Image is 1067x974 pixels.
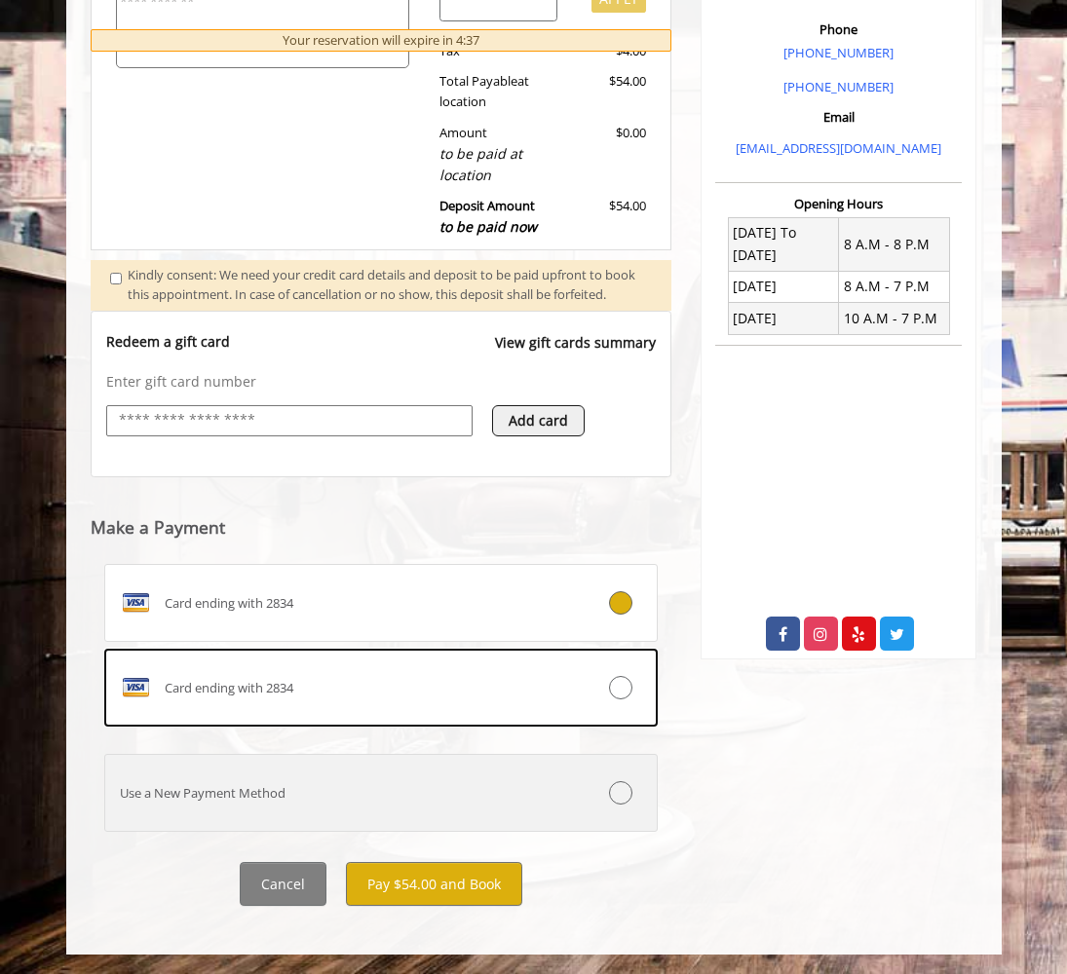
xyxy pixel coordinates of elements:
td: [DATE] To [DATE] [728,217,838,271]
div: Amount [425,123,572,187]
h3: Email [720,110,957,124]
div: $4.00 [572,41,646,61]
div: Your reservation will expire in 4:37 [91,29,672,52]
label: Use a New Payment Method [104,754,659,832]
a: [EMAIL_ADDRESS][DOMAIN_NAME] [736,139,941,157]
a: View gift cards summary [495,332,656,372]
td: 8 A.M - 8 P.M [839,217,949,271]
button: Add card [492,405,585,436]
img: VISA [120,587,151,618]
p: Redeem a gift card [106,332,230,352]
div: Tax [425,41,572,61]
span: to be paid now [439,217,537,236]
b: Deposit Amount [439,197,537,236]
h3: Phone [720,22,957,36]
div: $54.00 [572,196,646,238]
div: Kindly consent: We need your credit card details and deposit to be paid upfront to book this appo... [128,265,652,306]
button: Pay $54.00 and Book [346,862,522,906]
td: [DATE] [728,271,838,302]
td: [DATE] [728,303,838,334]
a: [PHONE_NUMBER] [783,44,894,61]
div: to be paid at location [439,143,557,187]
div: $54.00 [572,71,646,112]
h3: Opening Hours [715,197,962,210]
button: Cancel [240,862,326,906]
a: [PHONE_NUMBER] [783,78,894,95]
div: Use a New Payment Method [105,783,565,804]
span: Card ending with 2834 [165,593,293,614]
td: 8 A.M - 7 P.M [839,271,949,302]
div: $0.00 [572,123,646,187]
label: Make a Payment [91,518,225,537]
div: Total Payable [425,71,572,112]
p: Enter gift card number [106,372,657,392]
span: Card ending with 2834 [165,678,293,698]
img: VISA [120,672,151,703]
td: 10 A.M - 7 P.M [839,303,949,334]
